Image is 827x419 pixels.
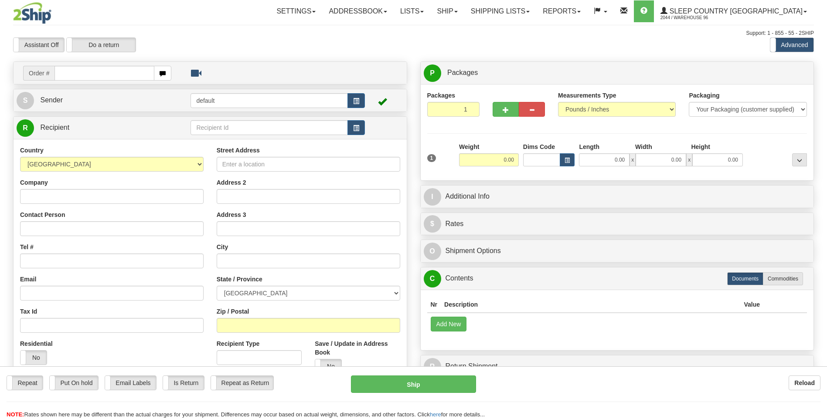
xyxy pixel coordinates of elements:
[430,411,441,418] a: here
[424,215,811,233] a: $Rates
[17,119,34,137] span: R
[660,14,726,22] span: 2044 / Warehouse 96
[424,188,811,206] a: IAdditional Info
[635,142,652,151] label: Width
[424,358,441,375] span: R
[7,411,24,418] span: NOTE:
[20,146,44,155] label: Country
[14,38,64,52] label: Assistant Off
[536,0,587,22] a: Reports
[394,0,430,22] a: Lists
[217,275,262,284] label: State / Province
[20,339,53,348] label: Residential
[322,0,394,22] a: Addressbook
[13,30,814,37] div: Support: 1 - 855 - 55 - 2SHIP
[424,64,811,82] a: P Packages
[794,379,815,386] b: Reload
[424,242,811,260] a: OShipment Options
[217,157,400,172] input: Enter a location
[424,64,441,82] span: P
[17,119,171,137] a: R Recipient
[23,66,54,81] span: Order #
[789,375,820,390] button: Reload
[427,154,436,162] span: 1
[351,375,476,393] button: Ship
[191,120,347,135] input: Recipient Id
[727,272,763,285] label: Documents
[7,376,43,390] label: Repeat
[691,142,710,151] label: Height
[315,359,341,373] label: No
[17,92,34,109] span: S
[315,339,400,357] label: Save / Update in Address Book
[424,270,441,287] span: C
[20,351,47,365] label: No
[630,153,636,166] span: x
[424,270,811,287] a: CContents
[447,69,478,76] span: Packages
[20,275,36,284] label: Email
[217,210,246,219] label: Address 3
[427,91,456,100] label: Packages
[424,188,441,206] span: I
[217,307,249,316] label: Zip / Postal
[441,297,740,313] th: Description
[431,317,467,331] button: Add New
[807,165,826,254] iframe: chat widget
[424,215,441,233] span: $
[763,272,803,285] label: Commodities
[211,376,273,390] label: Repeat as Return
[686,153,692,166] span: x
[20,210,65,219] label: Contact Person
[217,178,246,187] label: Address 2
[430,0,464,22] a: Ship
[20,307,37,316] label: Tax Id
[464,0,536,22] a: Shipping lists
[20,178,48,187] label: Company
[459,142,479,151] label: Weight
[667,7,803,15] span: Sleep Country [GEOGRAPHIC_DATA]
[17,91,191,109] a: S Sender
[523,142,555,151] label: Dims Code
[270,0,322,22] a: Settings
[50,376,98,390] label: Put On hold
[217,243,228,251] label: City
[792,153,807,166] div: ...
[689,91,719,100] label: Packaging
[105,376,156,390] label: Email Labels
[67,38,136,52] label: Do a return
[579,142,599,151] label: Length
[13,2,51,24] img: logo2044.jpg
[424,358,811,375] a: RReturn Shipment
[40,96,63,104] span: Sender
[558,91,616,100] label: Measurements Type
[740,297,763,313] th: Value
[427,297,441,313] th: Nr
[654,0,813,22] a: Sleep Country [GEOGRAPHIC_DATA] 2044 / Warehouse 96
[424,243,441,260] span: O
[163,376,204,390] label: Is Return
[191,93,347,108] input: Sender Id
[770,38,813,52] label: Advanced
[40,124,69,131] span: Recipient
[20,243,34,251] label: Tel #
[217,339,260,348] label: Recipient Type
[217,146,260,155] label: Street Address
